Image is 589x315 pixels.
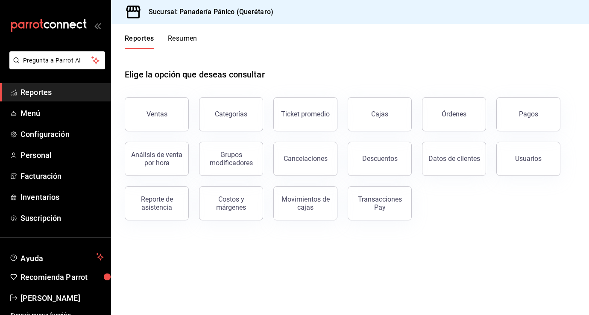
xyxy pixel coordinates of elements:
button: Pregunta a Parrot AI [9,51,105,69]
button: Reporte de asistencia [125,186,189,220]
div: navigation tabs [125,34,197,49]
h3: Sucursal: Panadería Pánico (Querétaro) [142,7,273,17]
div: Pagos [519,110,538,118]
a: Cajas [348,97,412,131]
button: Usuarios [496,142,560,176]
div: Ventas [147,110,167,118]
div: Movimientos de cajas [279,195,332,211]
button: Ventas [125,97,189,131]
button: Descuentos [348,142,412,176]
span: Reportes [21,86,104,98]
span: Suscripción [21,212,104,224]
span: Personal [21,149,104,161]
div: Datos de clientes [428,155,480,163]
button: Ticket promedio [273,97,337,131]
div: Cajas [371,109,389,119]
button: Categorías [199,97,263,131]
div: Análisis de venta por hora [130,151,183,167]
span: Recomienda Parrot [21,271,104,283]
a: Pregunta a Parrot AI [6,62,105,71]
h1: Elige la opción que deseas consultar [125,68,265,81]
div: Ticket promedio [281,110,330,118]
span: Menú [21,107,104,119]
div: Costos y márgenes [205,195,258,211]
div: Categorías [215,110,247,118]
div: Reporte de asistencia [130,195,183,211]
div: Cancelaciones [284,155,328,163]
span: Inventarios [21,191,104,203]
span: Facturación [21,170,104,182]
button: Grupos modificadores [199,142,263,176]
div: Grupos modificadores [205,151,258,167]
button: Transacciones Pay [348,186,412,220]
span: Configuración [21,128,104,140]
div: Usuarios [515,155,542,163]
button: Resumen [168,34,197,49]
span: Pregunta a Parrot AI [23,56,92,65]
button: Pagos [496,97,560,131]
button: Costos y márgenes [199,186,263,220]
div: Órdenes [442,110,466,118]
div: Transacciones Pay [353,195,406,211]
span: [PERSON_NAME] [21,292,104,304]
button: Datos de clientes [422,142,486,176]
div: Descuentos [362,155,398,163]
button: open_drawer_menu [94,22,101,29]
button: Reportes [125,34,154,49]
span: Ayuda [21,252,93,262]
button: Análisis de venta por hora [125,142,189,176]
button: Movimientos de cajas [273,186,337,220]
button: Cancelaciones [273,142,337,176]
button: Órdenes [422,97,486,131]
